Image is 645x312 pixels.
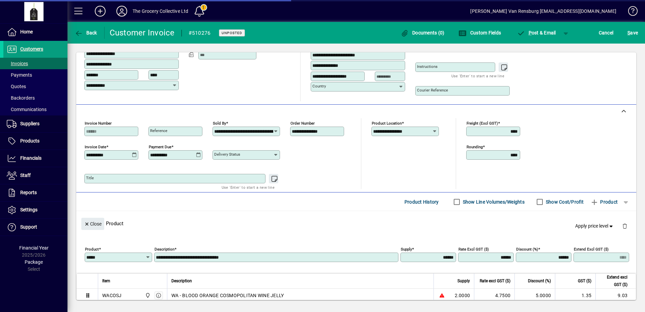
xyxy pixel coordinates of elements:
[517,30,556,35] span: ost & Email
[458,30,501,35] span: Custom Fields
[401,30,445,35] span: Documents (0)
[451,72,504,80] mat-hint: Use 'Enter' to start a new line
[86,176,94,180] mat-label: Title
[20,224,37,230] span: Support
[417,64,438,69] mat-label: Instructions
[470,6,616,17] div: [PERSON_NAME] Van Rensburg [EMAIL_ADDRESS][DOMAIN_NAME]
[467,121,498,126] mat-label: Freight (excl GST)
[457,27,503,39] button: Custom Fields
[627,27,638,38] span: ave
[76,211,636,236] div: Product
[20,190,37,195] span: Reports
[7,84,26,89] span: Quotes
[84,218,102,230] span: Close
[19,245,49,251] span: Financial Year
[222,31,242,35] span: Unposted
[20,173,31,178] span: Staff
[529,30,532,35] span: P
[189,28,211,38] div: #510276
[3,81,67,92] a: Quotes
[617,218,633,234] button: Delete
[402,196,442,208] button: Product History
[3,92,67,104] a: Backorders
[404,197,439,207] span: Product History
[574,247,609,252] mat-label: Extend excl GST ($)
[111,5,133,17] button: Profile
[80,220,106,227] app-page-header-button: Close
[513,27,559,39] button: Post & Email
[417,88,448,93] mat-label: Courier Reference
[85,145,106,149] mat-label: Invoice date
[555,289,595,302] td: 1.35
[290,121,315,126] mat-label: Order number
[75,30,97,35] span: Back
[599,27,614,38] span: Cancel
[587,196,621,208] button: Product
[457,277,470,285] span: Supply
[85,121,112,126] mat-label: Invoice number
[478,292,510,299] div: 4.7500
[458,247,489,252] mat-label: Rate excl GST ($)
[572,220,617,232] button: Apply price level
[20,138,39,144] span: Products
[3,184,67,201] a: Reports
[595,289,636,302] td: 9.03
[597,27,615,39] button: Cancel
[514,289,555,302] td: 5.0000
[3,69,67,81] a: Payments
[3,167,67,184] a: Staff
[20,207,37,212] span: Settings
[3,24,67,41] a: Home
[7,107,47,112] span: Communications
[455,292,470,299] span: 2.0000
[7,72,32,78] span: Payments
[143,292,151,299] span: 4/75 Apollo Drive
[3,58,67,69] a: Invoices
[20,155,41,161] span: Financials
[102,277,110,285] span: Item
[222,183,275,191] mat-hint: Use 'Enter' to start a new line
[617,223,633,229] app-page-header-button: Delete
[67,27,105,39] app-page-header-button: Back
[3,219,67,236] a: Support
[214,152,240,157] mat-label: Delivery status
[312,84,326,88] mat-label: Country
[20,121,39,126] span: Suppliers
[544,199,584,205] label: Show Cost/Profit
[150,128,167,133] mat-label: Reference
[20,46,43,52] span: Customers
[85,247,99,252] mat-label: Product
[133,6,189,17] div: The Grocery Collective Ltd
[480,277,510,285] span: Rate excl GST ($)
[3,104,67,115] a: Communications
[528,277,551,285] span: Discount (%)
[461,199,525,205] label: Show Line Volumes/Weights
[575,223,614,230] span: Apply price level
[149,145,171,149] mat-label: Payment due
[401,247,412,252] mat-label: Supply
[7,95,35,101] span: Backorders
[3,133,67,150] a: Products
[171,292,284,299] span: WA - BLOOD ORANGE COSMOPOLITAN WINE JELLY
[213,121,226,126] mat-label: Sold by
[171,277,192,285] span: Description
[3,202,67,218] a: Settings
[89,5,111,17] button: Add
[467,145,483,149] mat-label: Rounding
[578,277,591,285] span: GST ($)
[3,115,67,132] a: Suppliers
[81,218,104,230] button: Close
[399,27,446,39] button: Documents (0)
[372,121,402,126] mat-label: Product location
[20,29,33,34] span: Home
[516,247,538,252] mat-label: Discount (%)
[3,150,67,167] a: Financials
[626,27,640,39] button: Save
[73,27,99,39] button: Back
[627,30,630,35] span: S
[600,274,627,288] span: Extend excl GST ($)
[7,61,28,66] span: Invoices
[590,197,618,207] span: Product
[623,1,637,23] a: Knowledge Base
[110,27,175,38] div: Customer Invoice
